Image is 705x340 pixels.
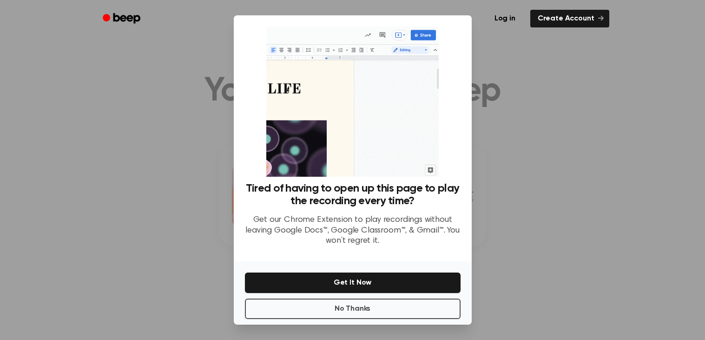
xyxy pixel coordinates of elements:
[530,10,609,27] a: Create Account
[485,8,525,29] a: Log in
[245,299,461,319] button: No Thanks
[245,215,461,247] p: Get our Chrome Extension to play recordings without leaving Google Docs™, Google Classroom™, & Gm...
[266,27,439,177] img: Beep extension in action
[96,10,149,28] a: Beep
[245,273,461,293] button: Get It Now
[245,182,461,207] h3: Tired of having to open up this page to play the recording every time?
